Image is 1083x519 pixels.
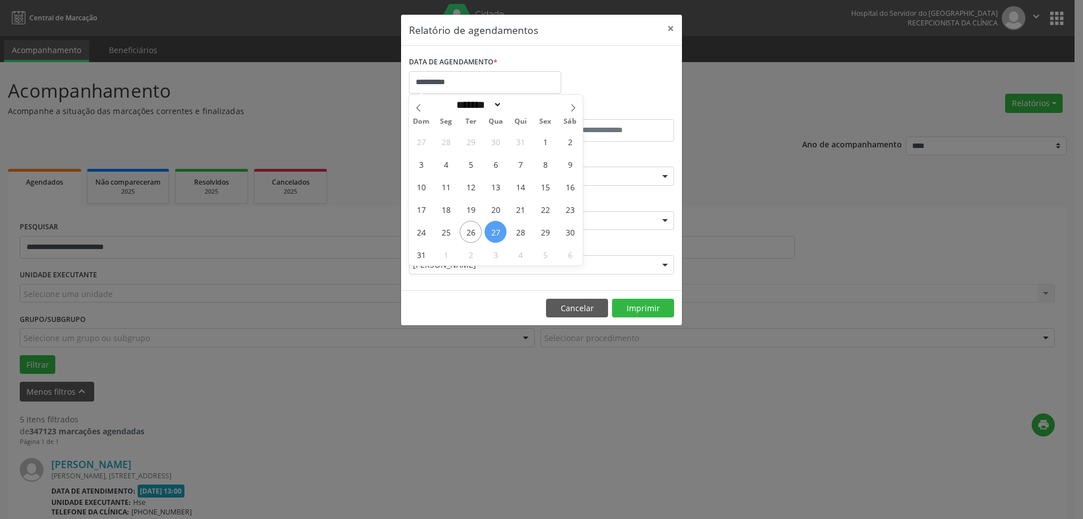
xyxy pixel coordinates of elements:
[485,130,507,152] span: Julho 30, 2025
[435,153,457,175] span: Agosto 4, 2025
[410,130,432,152] span: Julho 27, 2025
[460,176,482,198] span: Agosto 12, 2025
[534,198,556,220] span: Agosto 22, 2025
[460,221,482,243] span: Agosto 26, 2025
[410,221,432,243] span: Agosto 24, 2025
[483,118,508,125] span: Qua
[534,153,556,175] span: Agosto 8, 2025
[485,221,507,243] span: Agosto 27, 2025
[559,153,581,175] span: Agosto 9, 2025
[509,153,531,175] span: Agosto 7, 2025
[435,130,457,152] span: Julho 28, 2025
[434,118,459,125] span: Seg
[509,221,531,243] span: Agosto 28, 2025
[509,198,531,220] span: Agosto 21, 2025
[452,99,502,111] select: Month
[534,176,556,198] span: Agosto 15, 2025
[460,130,482,152] span: Julho 29, 2025
[460,198,482,220] span: Agosto 19, 2025
[509,176,531,198] span: Agosto 14, 2025
[460,153,482,175] span: Agosto 5, 2025
[409,23,538,37] h5: Relatório de agendamentos
[460,243,482,265] span: Setembro 2, 2025
[659,15,682,42] button: Close
[409,54,498,71] label: DATA DE AGENDAMENTO
[546,299,608,318] button: Cancelar
[409,118,434,125] span: Dom
[435,243,457,265] span: Setembro 1, 2025
[485,198,507,220] span: Agosto 20, 2025
[612,299,674,318] button: Imprimir
[485,176,507,198] span: Agosto 13, 2025
[558,118,583,125] span: Sáb
[435,198,457,220] span: Agosto 18, 2025
[534,130,556,152] span: Agosto 1, 2025
[534,221,556,243] span: Agosto 29, 2025
[509,130,531,152] span: Julho 31, 2025
[559,198,581,220] span: Agosto 23, 2025
[534,243,556,265] span: Setembro 5, 2025
[485,153,507,175] span: Agosto 6, 2025
[435,176,457,198] span: Agosto 11, 2025
[410,153,432,175] span: Agosto 3, 2025
[410,176,432,198] span: Agosto 10, 2025
[509,243,531,265] span: Setembro 4, 2025
[559,243,581,265] span: Setembro 6, 2025
[559,176,581,198] span: Agosto 16, 2025
[544,102,674,119] label: ATÉ
[559,130,581,152] span: Agosto 2, 2025
[435,221,457,243] span: Agosto 25, 2025
[459,118,483,125] span: Ter
[485,243,507,265] span: Setembro 3, 2025
[502,99,539,111] input: Year
[410,198,432,220] span: Agosto 17, 2025
[559,221,581,243] span: Agosto 30, 2025
[410,243,432,265] span: Agosto 31, 2025
[508,118,533,125] span: Qui
[533,118,558,125] span: Sex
